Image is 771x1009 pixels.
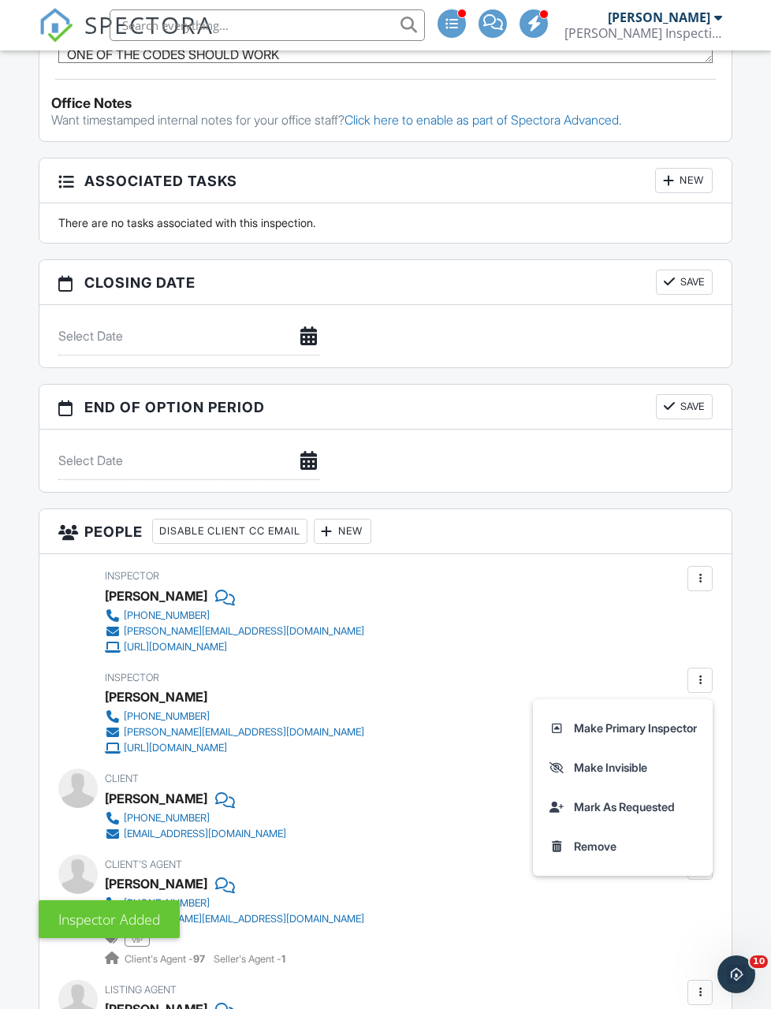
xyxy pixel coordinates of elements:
input: Select Date [58,441,320,480]
span: SPECTORA [84,8,214,41]
a: Mark As Requested [542,787,703,827]
span: 10 [750,955,768,968]
a: [PERSON_NAME][EMAIL_ADDRESS][DOMAIN_NAME] [105,724,364,740]
iframe: Intercom live chat [717,955,755,993]
span: Inspector [105,570,159,582]
strong: 1 [281,953,285,965]
div: [PHONE_NUMBER] [124,609,210,622]
span: Associated Tasks [84,170,237,192]
a: [URL][DOMAIN_NAME] [105,740,364,756]
a: Remove [542,827,703,866]
div: [PERSON_NAME][EMAIL_ADDRESS][DOMAIN_NAME] [124,625,364,638]
a: [PERSON_NAME] [105,872,207,895]
div: [URL][DOMAIN_NAME] [124,641,227,653]
input: Select Date [58,317,320,356]
span: Client's Agent - [125,953,207,965]
div: There are no tasks associated with this inspection. [49,215,722,231]
a: [URL][DOMAIN_NAME] [105,639,364,655]
span: Closing date [84,272,196,293]
img: The Best Home Inspection Software - Spectora [39,8,73,43]
span: Client's Agent [105,858,182,870]
a: Make Invisible [542,748,703,787]
div: [PHONE_NUMBER] [124,812,210,825]
a: Make Primary Inspector [542,709,703,748]
button: Save [656,270,713,295]
div: [PERSON_NAME][EMAIL_ADDRESS][DOMAIN_NAME] [124,726,364,739]
a: [PHONE_NUMBER] [105,709,364,724]
a: [PHONE_NUMBER] [105,810,286,826]
input: Search everything... [110,9,425,41]
span: vip [125,933,150,946]
button: Save [656,394,713,419]
div: [PERSON_NAME] [105,685,207,709]
span: End of Option Period [84,397,265,418]
div: New [655,168,713,193]
span: Inspector [105,672,159,683]
div: [PERSON_NAME] [105,787,207,810]
div: New [314,519,371,544]
span: Listing Agent [105,984,177,996]
div: Morgan Inspection Services [564,25,722,41]
div: [PERSON_NAME] [105,584,207,608]
a: SPECTORA [39,21,214,54]
a: [PHONE_NUMBER] [105,608,364,624]
a: [PERSON_NAME][EMAIL_ADDRESS][DOMAIN_NAME] [105,624,364,639]
div: [EMAIL_ADDRESS][DOMAIN_NAME] [124,828,286,840]
div: Inspector Added [39,900,180,938]
div: [PHONE_NUMBER] [124,710,210,723]
p: Want timestamped internal notes for your office staff? [51,111,720,128]
div: [URL][DOMAIN_NAME] [124,742,227,754]
a: [EMAIL_ADDRESS][DOMAIN_NAME] [105,826,286,842]
a: Click here to enable as part of Spectora Advanced. [345,112,622,128]
strong: 97 [193,953,205,965]
h3: People [39,509,732,554]
div: Disable Client CC Email [152,519,307,544]
div: Office Notes [51,95,720,111]
span: Seller's Agent - [214,953,285,965]
div: [PERSON_NAME] [608,9,710,25]
span: Client [105,773,139,784]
